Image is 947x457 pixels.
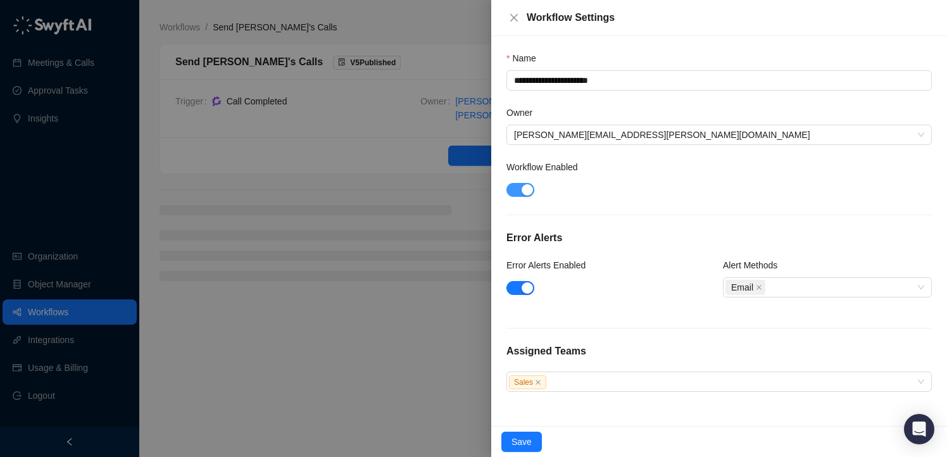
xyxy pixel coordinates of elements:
[756,284,762,291] span: close
[535,379,541,385] span: close
[731,280,753,294] span: Email
[527,10,932,25] div: Workflow Settings
[501,432,542,452] button: Save
[506,70,932,91] textarea: Name
[725,280,765,295] span: Email
[511,435,532,449] span: Save
[509,375,546,389] span: Sales
[506,106,541,120] label: Owner
[509,13,519,23] span: close
[723,258,786,272] label: Alert Methods
[506,10,522,25] button: Close
[514,125,924,144] span: steven.jabkiewicz@toriihq.com
[506,160,586,174] label: Workflow Enabled
[506,51,545,65] label: Name
[506,183,534,197] button: Workflow Enabled
[506,344,932,359] h5: Assigned Teams
[506,258,594,272] label: Error Alerts Enabled
[506,230,932,246] h5: Error Alerts
[904,414,934,444] div: Open Intercom Messenger
[506,281,534,295] button: Error Alerts Enabled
